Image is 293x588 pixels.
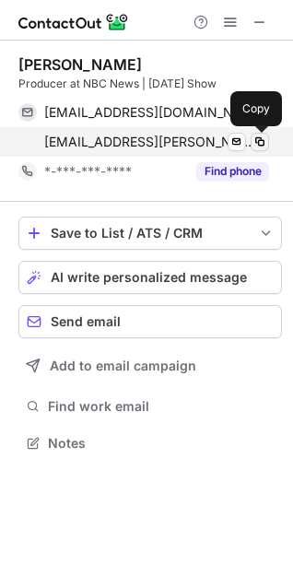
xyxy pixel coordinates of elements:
[18,305,282,338] button: Send email
[51,270,247,285] span: AI write personalized message
[18,55,142,74] div: [PERSON_NAME]
[18,217,282,250] button: save-profile-one-click
[44,104,255,121] span: [EMAIL_ADDRESS][DOMAIN_NAME]
[18,430,282,456] button: Notes
[18,76,282,92] div: Producer at NBC News | [DATE] Show
[51,226,250,241] div: Save to List / ATS / CRM
[48,398,275,415] span: Find work email
[18,349,282,382] button: Add to email campaign
[18,261,282,294] button: AI write personalized message
[196,162,269,181] button: Reveal Button
[51,314,121,329] span: Send email
[48,435,275,452] span: Notes
[50,359,196,373] span: Add to email campaign
[18,394,282,419] button: Find work email
[44,134,255,150] span: [EMAIL_ADDRESS][PERSON_NAME][DOMAIN_NAME]
[18,11,129,33] img: ContactOut v5.3.10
